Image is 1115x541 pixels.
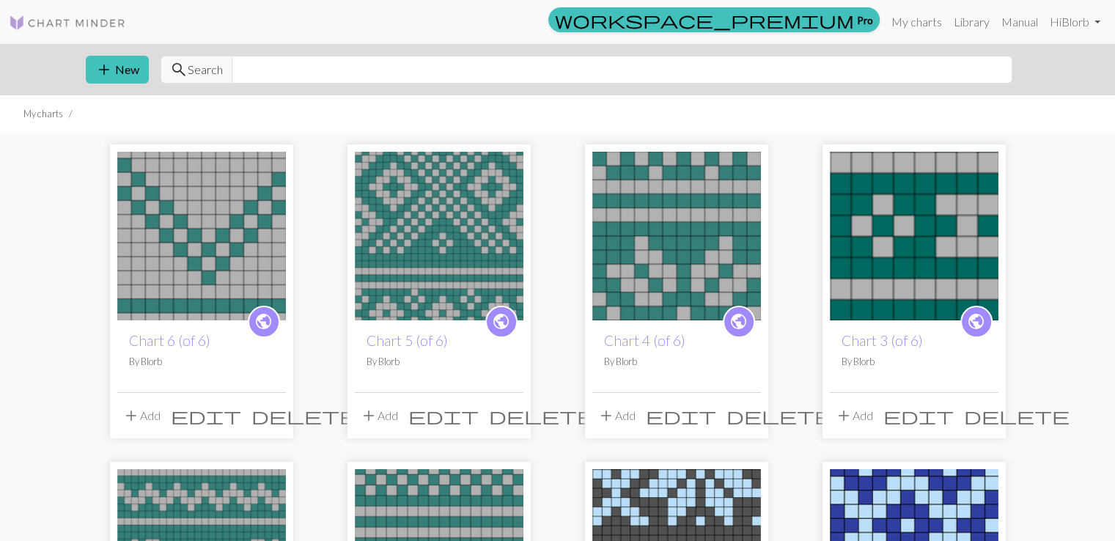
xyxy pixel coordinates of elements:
[830,402,878,430] button: Add
[408,407,479,424] i: Edit
[555,10,854,30] span: workspace_premium
[646,405,716,426] span: edit
[86,56,149,84] button: New
[592,402,641,430] button: Add
[248,306,280,338] a: public
[878,402,959,430] button: Edit
[883,407,954,424] i: Edit
[842,355,987,369] p: By Blorb
[355,227,523,241] a: Chart 5 (of 6)
[592,227,761,241] a: Chart 4 (of 6)
[403,402,484,430] button: Edit
[729,307,748,336] i: public
[1044,7,1106,37] a: HiBlorb
[408,405,479,426] span: edit
[117,152,286,320] img: Chart 6 (of 6)
[485,306,518,338] a: public
[166,402,246,430] button: Edit
[95,59,113,80] span: add
[604,332,685,349] a: Chart 4 (of 6)
[254,310,273,333] span: public
[835,405,853,426] span: add
[367,355,512,369] p: By Blorb
[641,402,721,430] button: Edit
[484,402,600,430] button: Delete
[967,307,985,336] i: public
[171,405,241,426] span: edit
[117,227,286,241] a: Chart 6 (of 6)
[170,59,188,80] span: search
[492,307,510,336] i: public
[721,402,837,430] button: Delete
[646,407,716,424] i: Edit
[23,107,63,121] li: My charts
[886,7,948,37] a: My charts
[117,402,166,430] button: Add
[967,310,985,333] span: public
[129,355,274,369] p: By Blorb
[246,402,362,430] button: Delete
[996,7,1044,37] a: Manual
[726,405,832,426] span: delete
[251,405,357,426] span: delete
[492,310,510,333] span: public
[355,402,403,430] button: Add
[960,306,993,338] a: public
[592,152,761,320] img: Chart 4 (of 6)
[830,152,998,320] img: Chart 3 (of 6)
[129,332,210,349] a: Chart 6 (of 6)
[254,307,273,336] i: public
[723,306,755,338] a: public
[171,407,241,424] i: Edit
[188,61,223,78] span: Search
[830,227,998,241] a: Chart 3 (of 6)
[883,405,954,426] span: edit
[548,7,880,32] a: Pro
[842,332,923,349] a: Chart 3 (of 6)
[948,7,996,37] a: Library
[489,405,595,426] span: delete
[964,405,1070,426] span: delete
[360,405,378,426] span: add
[9,14,126,32] img: Logo
[597,405,615,426] span: add
[367,332,448,349] a: Chart 5 (of 6)
[604,355,749,369] p: By Blorb
[122,405,140,426] span: add
[959,402,1075,430] button: Delete
[729,310,748,333] span: public
[355,152,523,320] img: Chart 5 (of 6)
